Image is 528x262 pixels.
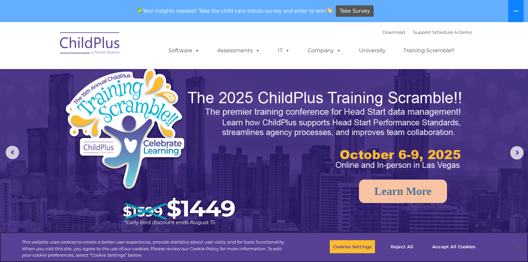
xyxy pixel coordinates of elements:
button: Accept All Cookies [429,240,479,254]
img: 👏 [327,8,332,13]
div: This website uses cookies to create a better user experience, provide statistics about user visit... [22,239,290,259]
a: Support [413,29,431,35]
button: Close [510,239,525,254]
font: | [382,29,472,35]
a: Download [382,29,405,35]
a: Software [162,44,206,57]
span: Phone number [93,72,122,77]
a: Schedule A Demo [432,29,472,35]
a: University [352,44,392,57]
button: Cookies Settings [329,240,375,254]
button: Reject All [381,240,423,254]
span: Last name [93,44,114,49]
a: Training Scramble!! [397,44,461,57]
img: ✅ [137,8,142,13]
a: Learn More [359,180,447,203]
span: Take Survey [340,5,370,17]
span: Your insights needed! Take the child care trends survey and enter to win! [135,4,335,17]
a: Take Survey [336,5,374,17]
img: ChildPlus by Procare Solutions [57,27,124,61]
a: IT [271,44,297,57]
a: Company [301,44,348,57]
a: Assessments [211,44,267,57]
